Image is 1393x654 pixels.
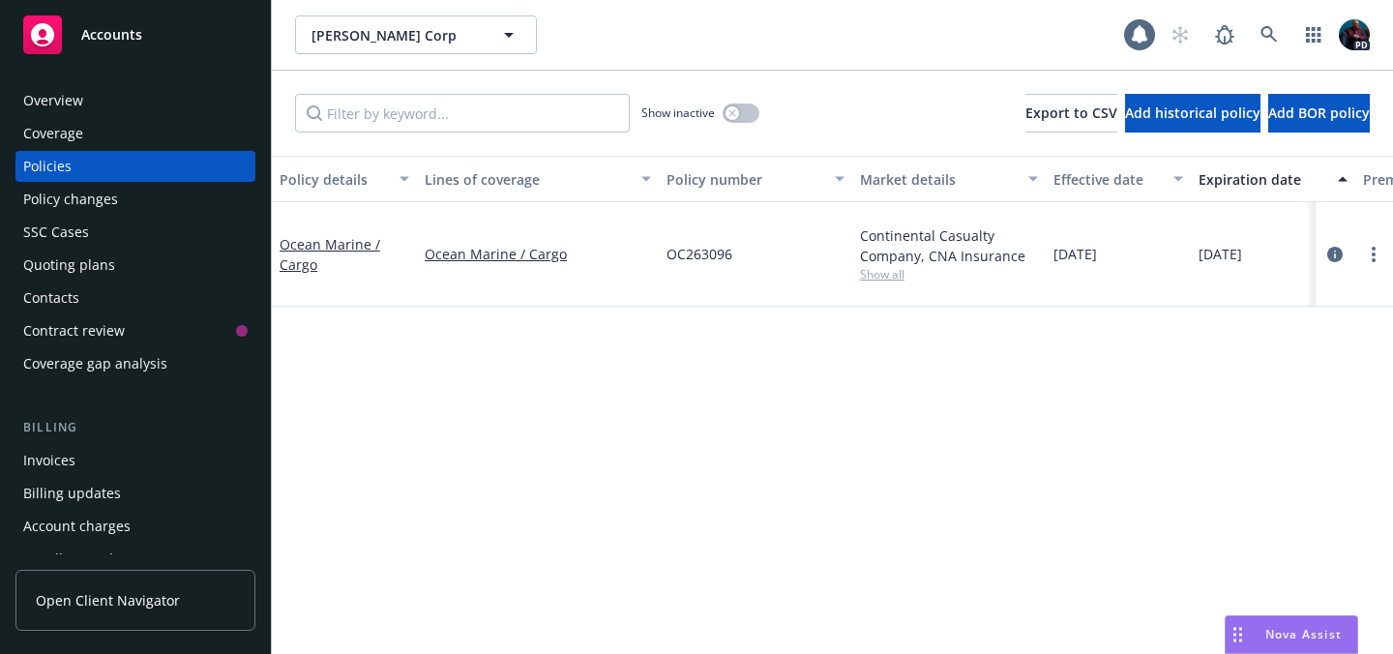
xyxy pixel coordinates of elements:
[1225,615,1358,654] button: Nova Assist
[1053,244,1097,264] span: [DATE]
[1191,156,1355,202] button: Expiration date
[280,169,388,190] div: Policy details
[15,544,255,575] a: Installment plans
[23,445,75,476] div: Invoices
[15,418,255,437] div: Billing
[1294,15,1333,54] a: Switch app
[15,478,255,509] a: Billing updates
[1268,104,1370,122] span: Add BOR policy
[1250,15,1289,54] a: Search
[425,244,651,264] a: Ocean Marine / Cargo
[641,104,715,121] span: Show inactive
[23,348,167,379] div: Coverage gap analysis
[1161,15,1200,54] a: Start snowing
[23,544,136,575] div: Installment plans
[23,511,131,542] div: Account charges
[23,478,121,509] div: Billing updates
[15,348,255,379] a: Coverage gap analysis
[1025,94,1117,133] button: Export to CSV
[23,85,83,116] div: Overview
[15,315,255,346] a: Contract review
[1199,169,1326,190] div: Expiration date
[15,282,255,313] a: Contacts
[36,590,180,610] span: Open Client Navigator
[272,156,417,202] button: Policy details
[425,169,630,190] div: Lines of coverage
[1265,626,1342,642] span: Nova Assist
[1362,243,1385,266] a: more
[15,511,255,542] a: Account charges
[15,184,255,215] a: Policy changes
[1323,243,1347,266] a: circleInformation
[15,118,255,149] a: Coverage
[860,169,1017,190] div: Market details
[23,151,72,182] div: Policies
[659,156,852,202] button: Policy number
[860,266,1038,282] span: Show all
[1339,19,1370,50] img: photo
[23,184,118,215] div: Policy changes
[667,169,823,190] div: Policy number
[1053,169,1162,190] div: Effective date
[15,217,255,248] a: SSC Cases
[15,250,255,281] a: Quoting plans
[1025,104,1117,122] span: Export to CSV
[1268,94,1370,133] button: Add BOR policy
[15,85,255,116] a: Overview
[667,244,732,264] span: OC263096
[295,15,537,54] button: [PERSON_NAME] Corp
[81,27,142,43] span: Accounts
[1205,15,1244,54] a: Report a Bug
[311,25,479,45] span: [PERSON_NAME] Corp
[417,156,659,202] button: Lines of coverage
[295,94,630,133] input: Filter by keyword...
[852,156,1046,202] button: Market details
[1125,104,1260,122] span: Add historical policy
[23,282,79,313] div: Contacts
[280,235,380,274] a: Ocean Marine / Cargo
[23,250,115,281] div: Quoting plans
[1046,156,1191,202] button: Effective date
[860,225,1038,266] div: Continental Casualty Company, CNA Insurance
[1226,616,1250,653] div: Drag to move
[23,315,125,346] div: Contract review
[23,118,83,149] div: Coverage
[15,151,255,182] a: Policies
[23,217,89,248] div: SSC Cases
[1125,94,1260,133] button: Add historical policy
[15,445,255,476] a: Invoices
[15,8,255,62] a: Accounts
[1199,244,1242,264] span: [DATE]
